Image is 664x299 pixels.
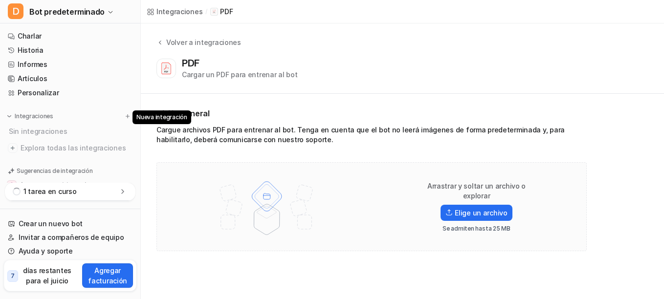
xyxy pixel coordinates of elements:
a: Ayuda y soporte [4,244,136,258]
span: Bot predeterminado [29,5,105,19]
font: Invitar a compañeros de equipo [19,233,124,242]
div: Volver a integraciones [163,37,241,47]
a: Integraciones [147,6,202,17]
p: Se admiten hasta 25 MB [443,225,510,233]
img: Agregar un sitio web [9,182,15,188]
img: Expandir menú [6,113,13,120]
img: menu_add.svg [124,113,131,120]
a: Personalizar [4,86,136,100]
font: Elige un archivo [455,208,508,218]
div: Cargar un PDF para entrenar al bot [182,69,297,80]
p: Integraciones [15,112,53,120]
button: Volver a integraciones [156,37,241,57]
font: Informes [18,60,47,69]
p: Arrastrar y soltar un archivo o explorar [414,181,539,201]
font: Agregar un sitio web [20,180,89,190]
font: Crear un nuevo bot [19,219,83,229]
a: Artículos [4,72,136,85]
font: Personalizar [18,88,59,98]
a: Invitar a compañeros de equipo [4,231,136,244]
p: Sugerencias de integración [17,167,93,175]
font: Historia [18,45,44,55]
p: Agregar facturación [86,265,129,286]
span: Nueva integración [133,110,191,124]
p: PDF [220,7,233,17]
a: Explora todas las integraciones [4,141,136,155]
a: Charlar [4,29,136,43]
span: D [8,3,23,19]
a: Informes [4,58,136,71]
div: Sin integraciones [6,123,136,139]
p: 7 [11,272,15,280]
a: Crear un nuevo bot [4,217,136,231]
button: Agregar facturación [82,263,133,288]
font: Artículos [18,74,47,84]
span: Explora todas las integraciones [21,140,133,156]
button: Integraciones [4,111,56,121]
div: PDF [182,57,203,69]
a: Historia [4,43,136,57]
p: días restantes para el juicio [20,265,75,286]
h2: Visión general [156,107,587,119]
a: ícono de PDFPDF [210,7,233,17]
img: Upload icon [445,209,453,216]
img: Explora todas las integraciones [8,143,18,153]
p: 1 tarea en curso [23,187,77,196]
font: Ayuda y soporte [19,246,73,256]
div: Integraciones [156,6,202,17]
font: Charlar [18,31,42,41]
span: / [205,7,207,16]
button: Agregar un sitio webAgregar un sitio web [4,177,136,193]
img: File upload illustration [203,172,331,241]
img: ícono de PDF [212,9,217,14]
div: Cargue archivos PDF para entrenar al bot. Tenga en cuenta que el bot no leerá imágenes de forma p... [156,125,587,149]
